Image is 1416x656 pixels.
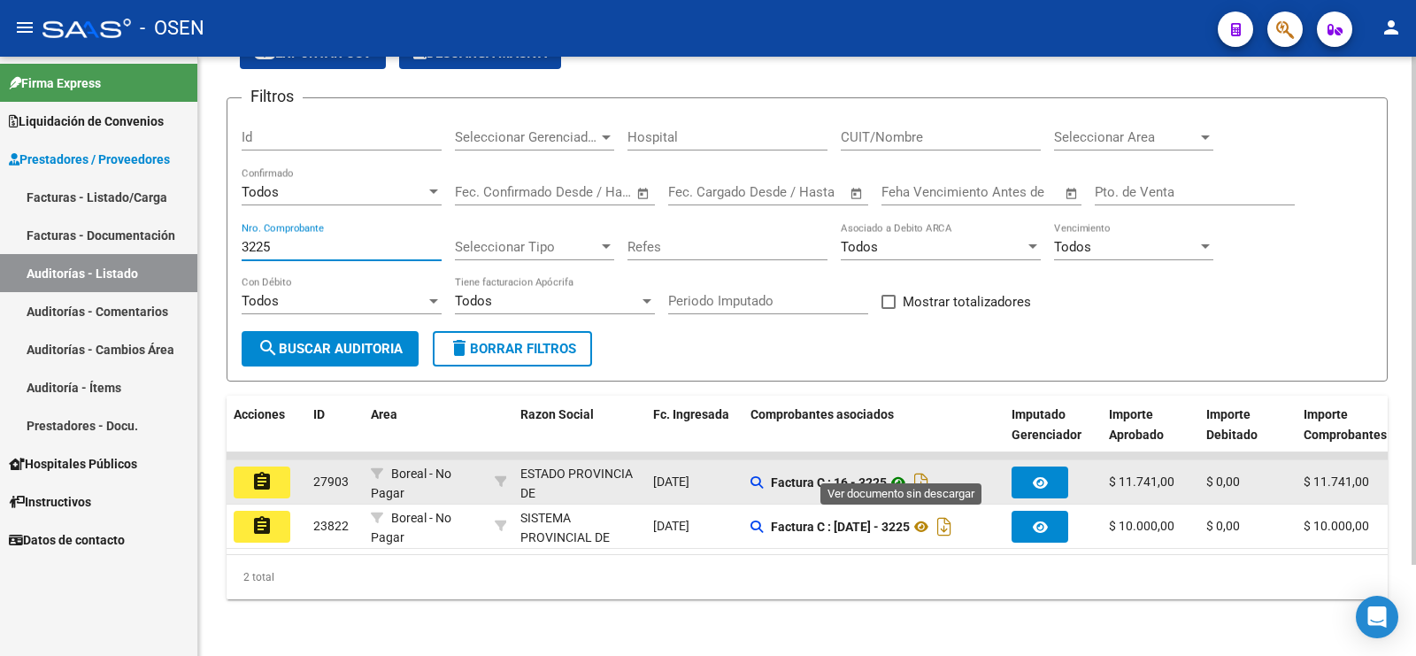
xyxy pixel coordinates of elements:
[1297,396,1394,474] datatable-header-cell: Importe Comprobantes
[1012,407,1081,442] span: Imputado Gerenciador
[371,511,451,545] span: Boreal - No Pagar
[528,184,614,200] input: End date
[9,454,137,474] span: Hospitales Públicos
[234,407,285,421] span: Acciones
[742,184,827,200] input: End date
[449,341,576,357] span: Borrar Filtros
[242,84,303,109] h3: Filtros
[254,45,372,61] span: Exportar CSV
[847,183,867,204] button: Open calendar
[1304,475,1369,489] span: $ 11.741,00
[1054,129,1197,145] span: Seleccionar Area
[653,519,689,533] span: [DATE]
[9,530,125,550] span: Datos de contacto
[771,520,910,534] strong: Factura C : [DATE] - 3225
[1109,475,1174,489] span: $ 11.741,00
[668,184,726,200] input: Start date
[634,183,654,204] button: Open calendar
[520,508,639,545] div: - 30691822849
[653,475,689,489] span: [DATE]
[242,331,419,367] button: Buscar Auditoria
[520,407,594,421] span: Razon Social
[455,129,598,145] span: Seleccionar Gerenciador
[455,184,512,200] input: Start date
[313,407,325,421] span: ID
[227,555,1388,599] div: 2 total
[933,513,956,541] i: Descargar documento
[449,337,470,359] mat-icon: delete
[14,17,35,38] mat-icon: menu
[9,150,170,169] span: Prestadores / Proveedores
[1004,396,1102,474] datatable-header-cell: Imputado Gerenciador
[313,519,349,533] span: 23822
[1102,396,1199,474] datatable-header-cell: Importe Aprobado
[313,475,349,489] span: 27903
[242,184,279,200] span: Todos
[258,341,403,357] span: Buscar Auditoria
[433,331,592,367] button: Borrar Filtros
[910,468,933,497] i: Descargar documento
[520,464,640,544] div: ESTADO PROVINCIA DE [GEOGRAPHIC_DATA][PERSON_NAME]
[1062,183,1082,204] button: Open calendar
[251,471,273,492] mat-icon: assignment
[1206,519,1240,533] span: $ 0,00
[1109,407,1164,442] span: Importe Aprobado
[903,291,1031,313] span: Mostrar totalizadores
[1356,596,1398,638] div: Open Intercom Messenger
[841,239,878,255] span: Todos
[227,396,306,474] datatable-header-cell: Acciones
[646,396,743,474] datatable-header-cell: Fc. Ingresada
[1054,239,1091,255] span: Todos
[364,396,488,474] datatable-header-cell: Area
[513,396,646,474] datatable-header-cell: Razon Social
[653,407,729,421] span: Fc. Ingresada
[9,73,101,93] span: Firma Express
[371,467,451,501] span: Boreal - No Pagar
[771,475,887,490] strong: Factura C : 16 - 3225
[371,407,397,421] span: Area
[1206,475,1240,489] span: $ 0,00
[306,396,364,474] datatable-header-cell: ID
[743,396,1004,474] datatable-header-cell: Comprobantes asociados
[1381,17,1402,38] mat-icon: person
[455,293,492,309] span: Todos
[1109,519,1174,533] span: $ 10.000,00
[140,9,204,48] span: - OSEN
[1206,407,1258,442] span: Importe Debitado
[750,407,894,421] span: Comprobantes asociados
[520,464,639,501] div: - 30673377544
[1199,396,1297,474] datatable-header-cell: Importe Debitado
[1304,519,1369,533] span: $ 10.000,00
[251,515,273,536] mat-icon: assignment
[258,337,279,359] mat-icon: search
[9,112,164,131] span: Liquidación de Convenios
[9,492,91,512] span: Instructivos
[520,508,639,568] div: SISTEMA PROVINCIAL DE SALUD
[1304,407,1387,442] span: Importe Comprobantes
[242,293,279,309] span: Todos
[455,239,598,255] span: Seleccionar Tipo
